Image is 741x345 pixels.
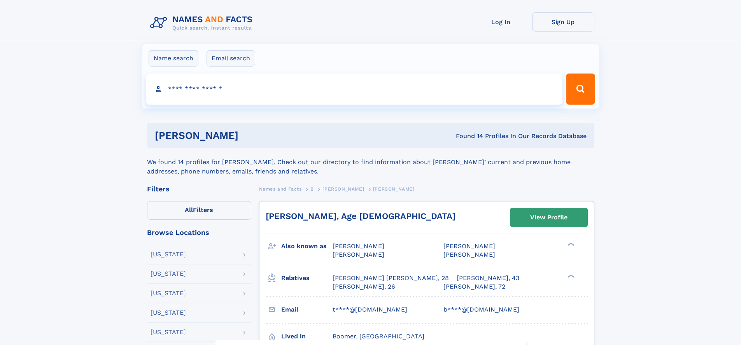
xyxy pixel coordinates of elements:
[151,251,186,257] div: [US_STATE]
[333,251,384,258] span: [PERSON_NAME]
[281,271,333,285] h3: Relatives
[443,242,495,250] span: [PERSON_NAME]
[510,208,587,227] a: View Profile
[530,208,568,226] div: View Profile
[151,271,186,277] div: [US_STATE]
[373,186,415,192] span: [PERSON_NAME]
[566,74,595,105] button: Search Button
[281,303,333,316] h3: Email
[470,12,532,32] a: Log In
[310,184,314,194] a: B
[333,333,424,340] span: Boomer, [GEOGRAPHIC_DATA]
[532,12,594,32] a: Sign Up
[207,50,255,67] label: Email search
[151,310,186,316] div: [US_STATE]
[146,74,563,105] input: search input
[333,242,384,250] span: [PERSON_NAME]
[443,251,495,258] span: [PERSON_NAME]
[259,184,302,194] a: Names and Facts
[333,274,449,282] a: [PERSON_NAME] [PERSON_NAME], 28
[147,229,251,236] div: Browse Locations
[266,211,455,221] a: [PERSON_NAME], Age [DEMOGRAPHIC_DATA]
[149,50,198,67] label: Name search
[443,282,505,291] a: [PERSON_NAME], 72
[322,184,364,194] a: [PERSON_NAME]
[566,242,575,247] div: ❯
[147,186,251,193] div: Filters
[185,206,193,214] span: All
[347,132,587,140] div: Found 14 Profiles In Our Records Database
[566,273,575,278] div: ❯
[147,201,251,220] label: Filters
[147,12,259,33] img: Logo Names and Facts
[155,131,347,140] h1: [PERSON_NAME]
[147,148,594,176] div: We found 14 profiles for [PERSON_NAME]. Check out our directory to find information about [PERSON...
[281,240,333,253] h3: Also known as
[151,329,186,335] div: [US_STATE]
[310,186,314,192] span: B
[457,274,519,282] a: [PERSON_NAME], 43
[333,282,395,291] a: [PERSON_NAME], 26
[281,330,333,343] h3: Lived in
[151,290,186,296] div: [US_STATE]
[322,186,364,192] span: [PERSON_NAME]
